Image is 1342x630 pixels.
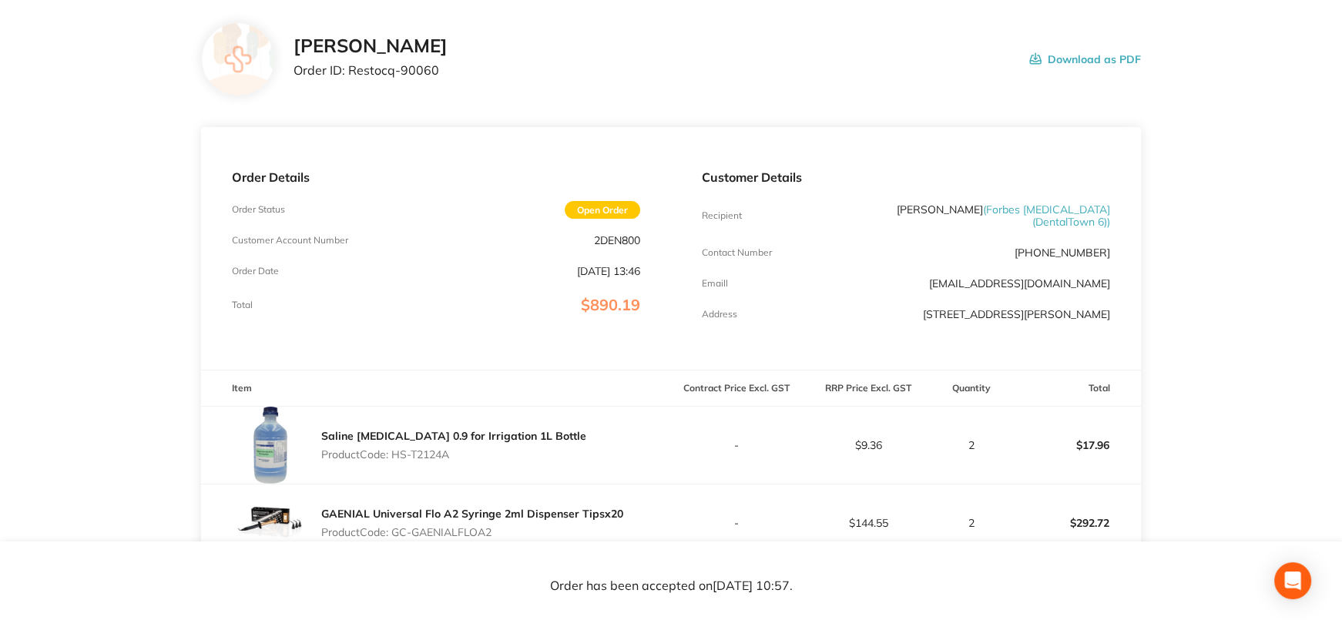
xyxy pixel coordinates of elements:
[1015,246,1110,259] p: [PHONE_NUMBER]
[321,526,623,538] p: Product Code: GC-GAENIALFLOA2
[321,507,623,521] a: GAENIAL Universal Flo A2 Syringe 2ml Dispenser Tipsx20
[581,295,640,314] span: $890.19
[1274,562,1311,599] div: Open Intercom Messenger
[577,265,640,277] p: [DATE] 13:46
[1009,370,1141,407] th: Total
[672,439,802,451] p: -
[983,203,1110,229] span: ( Forbes [MEDICAL_DATA] (DentalTown 6) )
[702,278,728,289] p: Emaill
[232,235,348,246] p: Customer Account Number
[934,439,1008,451] p: 2
[923,308,1110,320] p: [STREET_ADDRESS][PERSON_NAME]
[804,517,934,529] p: $144.55
[232,170,640,184] p: Order Details
[294,35,448,57] h2: [PERSON_NAME]
[702,247,772,258] p: Contact Number
[232,300,253,310] p: Total
[671,370,803,407] th: Contract Price Excl. GST
[838,203,1110,228] p: [PERSON_NAME]
[934,517,1008,529] p: 2
[550,579,793,593] p: Order has been accepted on [DATE] 10:57 .
[565,201,640,219] span: Open Order
[1029,35,1141,83] button: Download as PDF
[232,266,279,276] p: Order Date
[702,210,742,221] p: Recipient
[201,370,671,407] th: Item
[1010,427,1140,464] p: $17.96
[321,429,586,443] a: Saline [MEDICAL_DATA] 0.9 for Irrigation 1L Bottle
[1010,504,1140,541] p: $292.72
[803,370,934,407] th: RRP Price Excl. GST
[594,234,640,246] p: 2DEN800
[702,309,737,320] p: Address
[804,439,934,451] p: $9.36
[672,517,802,529] p: -
[929,276,1110,290] a: [EMAIL_ADDRESS][DOMAIN_NAME]
[232,484,309,561] img: OThnczc3bw
[294,63,448,77] p: Order ID: Restocq- 90060
[934,370,1009,407] th: Quantity
[321,448,586,461] p: Product Code: HS-T2124A
[702,170,1110,184] p: Customer Details
[232,204,285,215] p: Order Status
[232,407,309,484] img: eTltNHZzaQ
